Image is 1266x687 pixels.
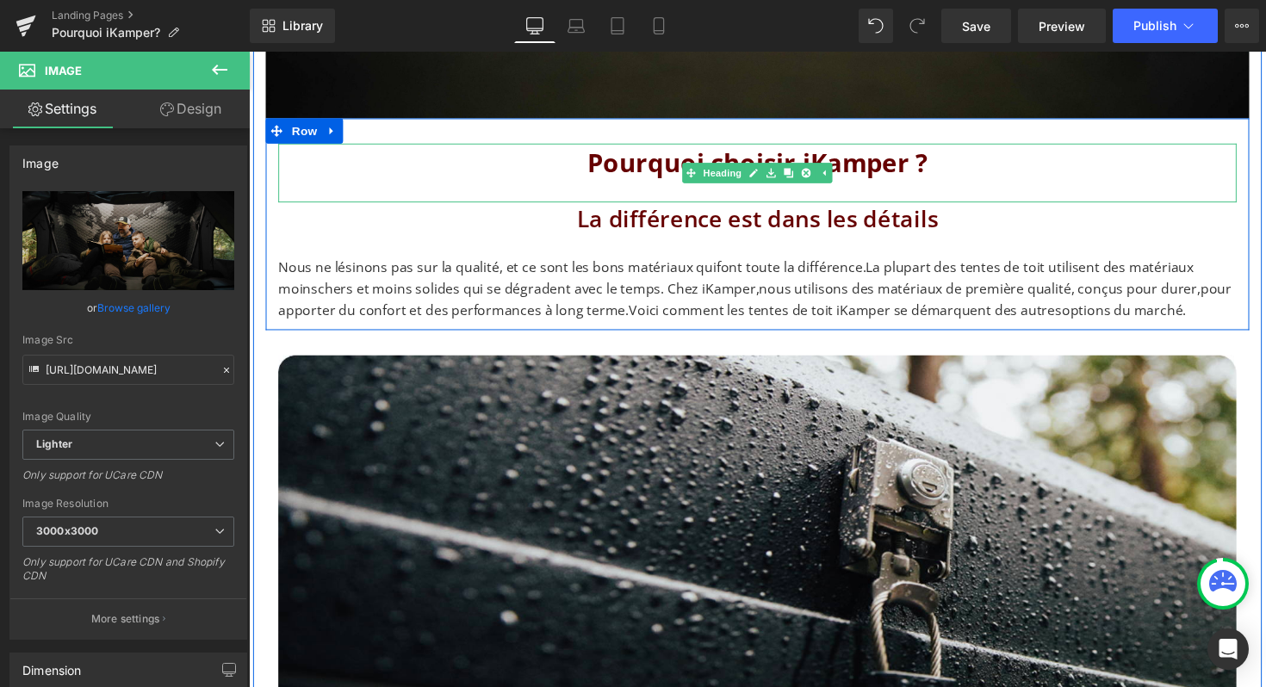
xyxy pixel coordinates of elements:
[22,555,234,594] div: Only support for UCare CDN and Shopify CDN
[22,498,234,510] div: Image Resolution
[1039,17,1085,35] span: Preview
[580,114,599,134] a: Expand / Collapse
[1113,9,1218,43] button: Publish
[45,64,82,77] span: Image
[22,146,59,170] div: Image
[22,334,234,346] div: Image Src
[514,9,555,43] a: Desktop
[22,411,234,423] div: Image Quality
[859,9,893,43] button: Undo
[22,653,82,678] div: Dimension
[40,68,74,94] span: Row
[347,96,696,131] strong: Pourquoi choisir iKamper ?
[597,9,638,43] a: Tablet
[30,154,1012,189] h2: La différence est dans les détails
[36,524,98,537] b: 3000x3000
[128,90,253,128] a: Design
[30,211,1007,274] span: La plupart des tentes de toit utilisent des matériaux moinschers et moins solides qui se dégraden...
[544,114,562,134] a: Clone Element
[22,468,234,493] div: Only support for UCare CDN
[555,9,597,43] a: Laptop
[74,68,96,94] a: Expand / Collapse
[282,18,323,34] span: Library
[1133,19,1176,33] span: Publish
[91,611,160,627] p: More settings
[962,17,990,35] span: Save
[562,114,580,134] a: Delete Element
[250,9,335,43] a: New Library
[526,114,544,134] a: Save element
[1018,9,1106,43] a: Preview
[22,355,234,385] input: Link
[52,9,250,22] a: Landing Pages
[1207,628,1249,670] div: Open Intercom Messenger
[900,9,934,43] button: Redo
[462,114,508,134] span: Heading
[30,210,1012,276] p: Nous ne lésinons pas sur la qualité, et ce sont les bons matériaux quifont toute la différence.
[36,437,72,450] b: Lighter
[97,293,171,323] a: Browse gallery
[52,26,160,40] span: Pourquoi iKamper?
[638,9,680,43] a: Mobile
[10,598,246,639] button: More settings
[1225,9,1259,43] button: More
[22,299,234,317] div: or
